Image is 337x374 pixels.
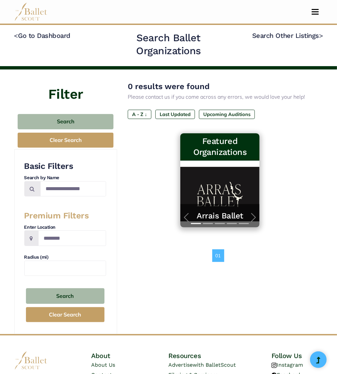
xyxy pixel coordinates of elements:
h4: Search by Name [24,175,106,181]
a: Arrais Ballet [187,211,253,221]
label: Last Updated [155,110,195,119]
code: > [319,31,323,40]
nav: Page navigation example [212,249,228,262]
h4: Resources [169,351,246,360]
h2: Search Ballet Organizations [108,31,229,58]
span: with BalletScout [193,362,236,368]
p: Please contact us if you come across any errors, we would love your help! [128,93,312,101]
a: Search Other Listings> [252,32,323,40]
button: Toggle navigation [307,9,323,15]
h4: Enter Location [24,224,106,231]
button: Search [26,288,104,304]
code: < [14,31,18,40]
button: Slide 2 [203,220,213,227]
h3: Basic Filters [24,161,106,172]
button: Clear Search [26,307,104,322]
input: Search by names... [40,181,106,197]
h4: About [91,351,143,360]
a: Advertisewith BalletScout [169,362,236,368]
button: Slide 5 [239,220,249,227]
h4: Radius (mi) [24,254,106,261]
img: logo [14,351,48,370]
button: Clear Search [18,133,113,148]
button: Search [18,114,113,130]
a: Instagram [271,362,303,368]
label: Upcoming Auditions [199,110,255,119]
input: Location [38,230,106,246]
a: 01 [212,249,224,262]
h3: Premium Filters [24,210,106,221]
button: Slide 4 [227,220,237,227]
img: instagram logo [271,363,277,368]
button: Slide 3 [215,220,225,227]
h3: Featured Organizations [186,136,254,158]
a: About Us [91,362,115,368]
a: <Go to Dashboard [14,32,71,40]
label: A - Z ↓ [128,110,151,119]
h4: Follow Us [271,351,323,360]
button: Slide 1 [191,220,201,227]
span: 0 results were found [128,82,210,91]
h4: Filter [14,69,117,104]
